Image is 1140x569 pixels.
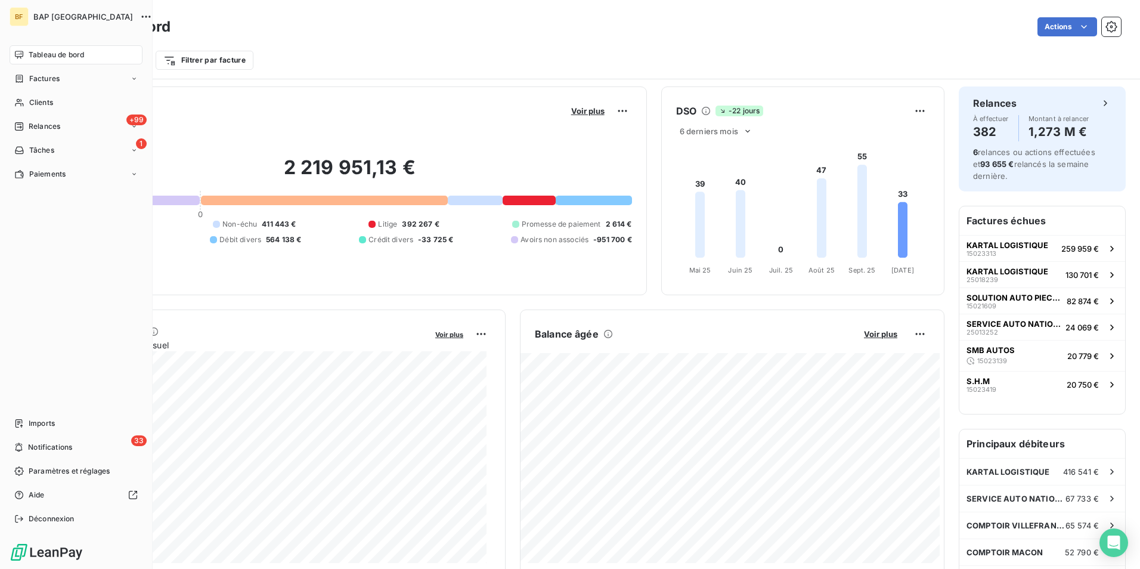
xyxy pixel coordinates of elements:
h6: Factures échues [959,206,1125,235]
span: Promesse de paiement [522,219,601,230]
span: Paramètres et réglages [29,466,110,477]
span: 15023313 [966,250,996,257]
span: 67 733 € [1065,494,1099,503]
span: Paiements [29,169,66,180]
span: KARTAL LOGISTIQUE [966,240,1048,250]
span: Débit divers [219,234,261,245]
div: Open Intercom Messenger [1099,528,1128,557]
span: SERVICE AUTO NATIONALE 6 [966,494,1065,503]
span: Imports [29,418,55,429]
tspan: Juin 25 [728,266,752,274]
span: 130 701 € [1065,270,1099,280]
span: -951 700 € [593,234,632,245]
span: Tâches [29,145,54,156]
span: Crédit divers [368,234,413,245]
button: SERVICE AUTO NATIONALE 62501325224 069 € [959,314,1125,340]
span: 15021609 [966,302,996,310]
span: Aide [29,490,45,500]
span: Relances [29,121,60,132]
button: SOLUTION AUTO PIECES1502160982 874 € [959,287,1125,314]
tspan: Juil. 25 [769,266,793,274]
span: 25013252 [966,329,998,336]
h6: Principaux débiteurs [959,429,1125,458]
span: 20 750 € [1067,380,1099,389]
span: 20 779 € [1067,351,1099,361]
span: 52 790 € [1065,548,1099,557]
span: 392 267 € [402,219,439,230]
button: S.H.M1502341920 750 € [959,371,1125,397]
span: Clients [29,97,53,108]
span: 416 541 € [1063,467,1099,477]
span: 0 [198,209,203,219]
button: Voir plus [568,106,608,116]
h6: Balance âgée [535,327,599,341]
span: -33 725 € [418,234,453,245]
span: 25018239 [966,276,998,283]
span: Notifications [28,442,72,453]
h4: 382 [973,122,1009,141]
span: 65 574 € [1065,521,1099,530]
span: À effectuer [973,115,1009,122]
span: KARTAL LOGISTIQUE [966,267,1048,276]
span: SOLUTION AUTO PIECES [966,293,1062,302]
tspan: Sept. 25 [848,266,875,274]
button: Filtrer par facture [156,51,253,70]
tspan: Mai 25 [689,266,711,274]
span: 1 [136,138,147,149]
span: 259 959 € [1061,244,1099,253]
span: 15023419 [966,386,996,393]
span: S.H.M [966,376,990,386]
span: 15023139 [977,357,1007,364]
button: SMB AUTOS1502313920 779 € [959,340,1125,371]
span: 564 138 € [266,234,301,245]
button: Actions [1037,17,1097,36]
h4: 1,273 M € [1029,122,1089,141]
h6: DSO [676,104,696,118]
span: -22 jours [715,106,763,116]
span: relances ou actions effectuées et relancés la semaine dernière. [973,147,1095,181]
h2: 2 219 951,13 € [67,156,632,191]
span: Chiffre d'affaires mensuel [67,339,427,351]
span: SERVICE AUTO NATIONALE 6 [966,319,1061,329]
span: BAP [GEOGRAPHIC_DATA] [33,12,133,21]
button: KARTAL LOGISTIQUE25018239130 701 € [959,261,1125,287]
tspan: [DATE] [891,266,914,274]
span: 82 874 € [1067,296,1099,306]
button: Voir plus [860,329,901,339]
span: 411 443 € [262,219,296,230]
img: Logo LeanPay [10,543,83,562]
span: +99 [126,115,147,125]
span: Voir plus [864,329,897,339]
span: 93 655 € [980,159,1014,169]
span: KARTAL LOGISTIQUE [966,467,1050,477]
span: Voir plus [435,330,463,339]
div: BF [10,7,29,26]
span: SMB AUTOS [966,345,1015,355]
span: Avoirs non associés [521,234,588,245]
span: 2 614 € [606,219,632,230]
span: 6 derniers mois [680,126,738,136]
span: Non-échu [222,219,257,230]
span: 24 069 € [1065,323,1099,332]
span: Déconnexion [29,514,75,524]
tspan: Août 25 [808,266,835,274]
span: COMPTOIR VILLEFRANCHE [966,521,1065,530]
span: Voir plus [571,106,605,116]
a: Aide [10,485,142,505]
h6: Relances [973,96,1017,110]
button: Voir plus [432,329,467,339]
span: Tableau de bord [29,50,84,60]
span: 33 [131,435,147,446]
span: Factures [29,73,60,84]
span: Litige [378,219,397,230]
button: KARTAL LOGISTIQUE15023313259 959 € [959,235,1125,261]
span: COMPTOIR MACON [966,548,1043,557]
span: 6 [973,147,978,157]
span: Montant à relancer [1029,115,1089,122]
